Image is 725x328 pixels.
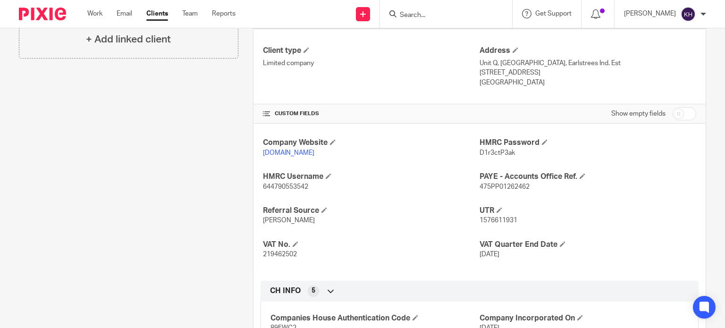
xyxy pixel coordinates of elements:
p: Limited company [263,59,480,68]
h4: Companies House Authentication Code [270,313,480,323]
a: Email [117,9,132,18]
h4: PAYE - Accounts Office Ref. [480,172,696,182]
span: 5 [312,286,315,295]
p: Unit Q, [GEOGRAPHIC_DATA], Earlstrees Ind. Est [480,59,696,68]
h4: UTR [480,206,696,216]
h4: CUSTOM FIELDS [263,110,480,118]
p: [GEOGRAPHIC_DATA] [480,78,696,87]
h4: Company Website [263,138,480,148]
input: Search [399,11,484,20]
span: Get Support [535,10,572,17]
span: D1r3ctP3ak [480,150,515,156]
img: svg%3E [681,7,696,22]
h4: HMRC Password [480,138,696,148]
span: CH INFO [270,286,301,296]
a: Clients [146,9,168,18]
p: [STREET_ADDRESS] [480,68,696,77]
h4: HMRC Username [263,172,480,182]
p: [PERSON_NAME] [624,9,676,18]
label: Show empty fields [611,109,666,118]
span: [PERSON_NAME] [263,217,315,224]
a: Team [182,9,198,18]
h4: VAT No. [263,240,480,250]
h4: VAT Quarter End Date [480,240,696,250]
a: Reports [212,9,236,18]
img: Pixie [19,8,66,20]
span: 1576611931 [480,217,517,224]
span: [DATE] [480,251,499,258]
a: [DOMAIN_NAME] [263,150,314,156]
span: 219462502 [263,251,297,258]
a: Work [87,9,102,18]
h4: + Add linked client [86,32,171,47]
h4: Referral Source [263,206,480,216]
span: 644790553542 [263,184,308,190]
h4: Company Incorporated On [480,313,689,323]
h4: Address [480,46,696,56]
h4: Client type [263,46,480,56]
span: 475PP01262462 [480,184,530,190]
